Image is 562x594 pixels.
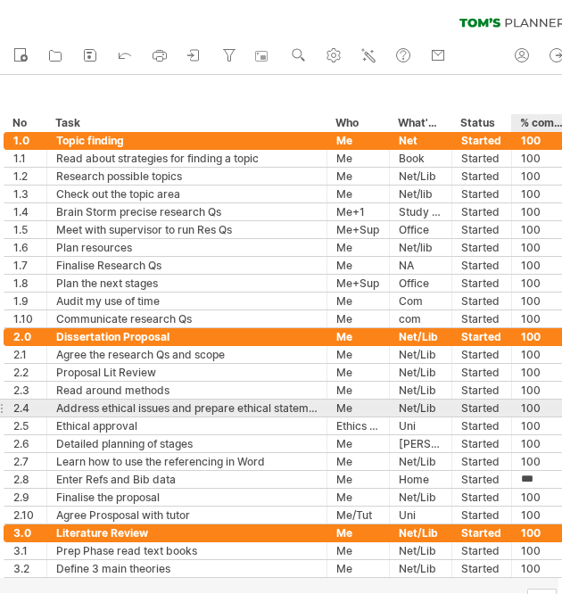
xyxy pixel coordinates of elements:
div: Net/Lib [399,489,442,506]
div: Plan the next stages [56,275,318,292]
div: 1.8 [13,275,37,292]
div: Started [461,221,502,238]
div: Book [399,150,442,167]
div: Com [399,293,442,309]
div: Study Room [399,203,442,220]
div: 2.9 [13,489,37,506]
div: Read about strategies for finding a topic [56,150,318,167]
div: Communicate research Qs [56,310,318,327]
div: Agree Prosposal with tutor [56,507,318,524]
div: What's needed [398,114,442,132]
div: Net/Lib [399,560,442,577]
div: 2.4 [13,400,37,417]
div: 1.3 [13,186,37,202]
div: Started [461,489,502,506]
div: com [399,310,442,327]
div: 3.1 [13,542,37,559]
div: Me [336,382,380,399]
div: Enter Refs and Bib data [56,471,318,488]
div: Net/Lib [399,453,442,470]
div: Me [336,328,380,345]
div: 1.7 [13,257,37,274]
div: Net/Lib [399,542,442,559]
div: Address ethical issues and prepare ethical statement [56,400,318,417]
div: Research possible topics [56,168,318,185]
div: Literature Review [56,524,318,541]
div: Me [336,471,380,488]
div: Started [461,257,502,274]
div: Started [461,293,502,309]
div: Me [336,524,380,541]
div: Started [461,400,502,417]
div: Define 3 main theories [56,560,318,577]
div: 3.0 [13,524,37,541]
div: Proposal Lit Review [56,364,318,381]
div: NA [399,257,442,274]
div: 1.6 [13,239,37,256]
div: Net/Lib [399,168,442,185]
div: Started [461,560,502,577]
div: 2.5 [13,417,37,434]
div: Me [336,346,380,363]
div: [PERSON_NAME]'s Pl [399,435,442,452]
div: Net/Lib [399,364,442,381]
div: Net [399,132,442,149]
div: Net/lib [399,239,442,256]
div: Started [461,524,502,541]
div: No [12,114,37,132]
div: Started [461,328,502,345]
div: 1.2 [13,168,37,185]
div: Net/Lib [399,400,442,417]
div: Started [461,186,502,202]
div: 1.4 [13,203,37,220]
div: 2.3 [13,382,37,399]
div: Me [336,400,380,417]
div: Uni [399,417,442,434]
div: Home [399,471,442,488]
div: Me [336,560,380,577]
div: Me [336,542,380,559]
div: Me [336,168,380,185]
div: Net/Lib [399,346,442,363]
div: Started [461,346,502,363]
div: Uni [399,507,442,524]
div: Me [336,453,380,470]
div: Audit my use of time [56,293,318,309]
div: Finalise Research Qs [56,257,318,274]
div: 1.10 [13,310,37,327]
div: Office [399,275,442,292]
div: Started [461,507,502,524]
div: Me+1 [336,203,380,220]
div: Me [336,310,380,327]
div: 2.2 [13,364,37,381]
div: Agree the research Qs and scope [56,346,318,363]
div: Check out the topic area [56,186,318,202]
div: Started [461,453,502,470]
div: 1.1 [13,150,37,167]
div: Me [336,150,380,167]
div: Topic finding [56,132,318,149]
div: Plan resources [56,239,318,256]
div: Started [461,471,502,488]
div: Started [461,275,502,292]
div: Prep Phase read text books [56,542,318,559]
div: 1.5 [13,221,37,238]
div: Started [461,435,502,452]
div: Started [461,542,502,559]
div: Who [335,114,379,132]
div: Net/lib [399,186,442,202]
div: Task [55,114,317,132]
div: 2.7 [13,453,37,470]
div: Dissertation Proposal [56,328,318,345]
div: Me [336,489,380,506]
div: Ethical approval [56,417,318,434]
div: Brain Storm precise research Qs [56,203,318,220]
div: Started [461,239,502,256]
div: Me [336,132,380,149]
div: Net/Lib [399,524,442,541]
div: Me/Tut [336,507,380,524]
div: Started [461,168,502,185]
div: Me [336,186,380,202]
div: 2.8 [13,471,37,488]
div: 2.10 [13,507,37,524]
